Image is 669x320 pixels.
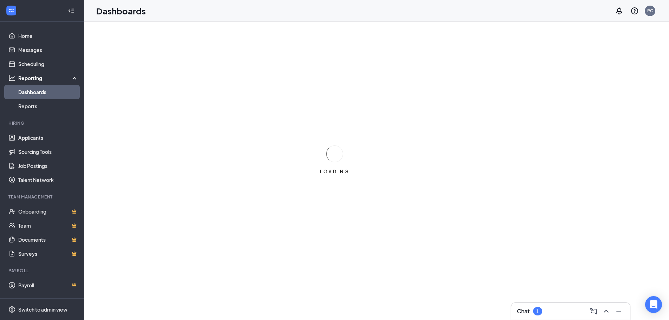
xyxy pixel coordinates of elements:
a: SurveysCrown [18,247,78,261]
div: Team Management [8,194,77,200]
div: PC [647,8,653,14]
div: Payroll [8,268,77,274]
svg: Collapse [68,7,75,14]
div: 1 [536,308,539,314]
div: Hiring [8,120,77,126]
svg: Settings [8,306,15,313]
svg: QuestionInfo [630,7,639,15]
button: ChevronUp [601,306,612,317]
div: LOADING [317,169,352,175]
h3: Chat [517,307,530,315]
a: Job Postings [18,159,78,173]
svg: ChevronUp [602,307,610,315]
div: Open Intercom Messenger [645,296,662,313]
a: DocumentsCrown [18,233,78,247]
a: OnboardingCrown [18,204,78,218]
a: Scheduling [18,57,78,71]
a: Reports [18,99,78,113]
a: Applicants [18,131,78,145]
a: Sourcing Tools [18,145,78,159]
div: Switch to admin view [18,306,67,313]
button: Minimize [613,306,624,317]
a: Home [18,29,78,43]
a: Dashboards [18,85,78,99]
svg: ComposeMessage [589,307,598,315]
a: PayrollCrown [18,278,78,292]
a: Talent Network [18,173,78,187]
svg: Notifications [615,7,623,15]
button: ComposeMessage [588,306,599,317]
svg: WorkstreamLogo [8,7,15,14]
div: Reporting [18,74,79,81]
a: TeamCrown [18,218,78,233]
a: Messages [18,43,78,57]
svg: Analysis [8,74,15,81]
h1: Dashboards [96,5,146,17]
svg: Minimize [615,307,623,315]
